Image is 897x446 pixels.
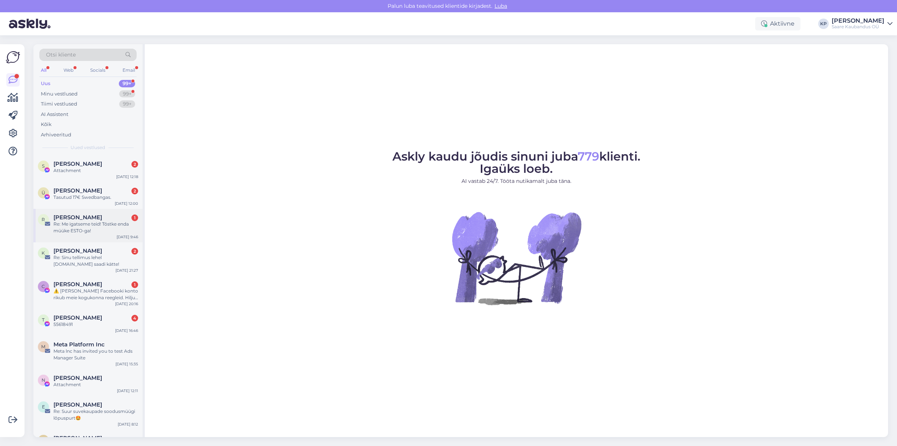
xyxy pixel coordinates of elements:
div: [DATE] 9:46 [117,234,138,240]
span: S [42,163,45,169]
span: R [42,217,45,222]
div: Attachment [53,167,138,174]
div: [DATE] 21:27 [115,268,138,273]
span: K [42,250,45,256]
span: C [42,284,45,289]
span: Askly kaudu jõudis sinuni juba klienti. Igaüks loeb. [392,149,640,176]
img: No Chat active [450,191,583,325]
span: e [42,404,45,410]
div: Saare Kaubandus OÜ [832,24,884,30]
div: Kõik [41,121,52,128]
span: Uued vestlused [71,144,105,151]
div: All [39,65,48,75]
div: Uus [41,80,50,87]
span: N [42,377,45,383]
div: 99+ [119,80,135,87]
span: T [42,317,45,323]
div: [DATE] 16:46 [115,328,138,333]
div: [DATE] 8:12 [118,421,138,427]
div: Re: Suur suvekaupade soodusmüügi lõpuspurt🤩 [53,408,138,421]
div: Tiimi vestlused [41,100,77,108]
div: Meta lnc has invited you to test Ads Manager Suite [53,348,138,361]
div: 2 [131,248,138,255]
div: 2 [131,161,138,168]
div: Re: Sinu tellimus lehel [DOMAIN_NAME] saadi kätte! [53,254,138,268]
div: [PERSON_NAME] [832,18,884,24]
div: [DATE] 12:11 [117,388,138,394]
span: Luba [492,3,509,9]
div: 2 [131,188,138,194]
img: Askly Logo [6,50,20,64]
span: Richard Tuhk [53,214,102,221]
div: 99+ [119,90,135,98]
div: Minu vestlused [41,90,78,98]
span: 779 [578,149,599,164]
div: 1 [131,281,138,288]
span: Kaisa Väärtnõu [53,248,102,254]
div: KP [818,19,829,29]
span: Cydeine James Razonable [53,281,102,288]
div: ⚠️ [PERSON_NAME] Facebooki konto rikub meie kogukonna reegleid. Hiljuti on meie süsteem saanud ka... [53,288,138,301]
div: 1 [131,214,138,221]
span: Meta Platform Inc [53,341,105,348]
span: Saima Joa [53,161,102,167]
p: AI vastab 24/7. Tööta nutikamalt juba täna. [392,177,640,185]
div: [DATE] 12:00 [115,201,138,206]
span: Otsi kliente [46,51,76,59]
div: 99+ [119,100,135,108]
div: AI Assistent [41,111,68,118]
div: [DATE] 15:35 [115,361,138,367]
div: Aktiivne [755,17,800,30]
a: [PERSON_NAME]Saare Kaubandus OÜ [832,18,893,30]
span: Nelly Vahemets [53,375,102,381]
div: 55618491 [53,321,138,328]
div: Socials [89,65,107,75]
div: Tasutud 17€ Swedbangas. [53,194,138,201]
div: Re: Me igatseme teid! Tõstke enda müüke ESTO-ga! [53,221,138,234]
span: Ülle Uiboupin [53,187,102,194]
span: Ü [42,190,45,195]
div: Attachment [53,381,138,388]
div: Arhiveeritud [41,131,71,139]
div: 4 [131,315,138,321]
div: [DATE] 20:16 [115,301,138,307]
span: Liina Ubakivi [53,435,102,442]
span: eve suurkivi [53,401,102,408]
div: Email [121,65,137,75]
span: M [42,344,46,349]
div: [DATE] 12:18 [116,174,138,180]
span: Tatjana Vergeles [53,314,102,321]
div: Web [62,65,75,75]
